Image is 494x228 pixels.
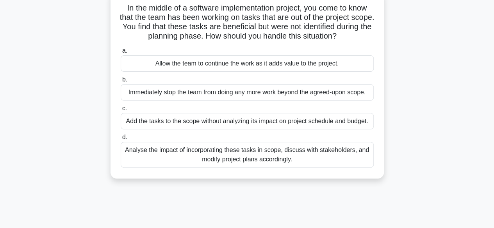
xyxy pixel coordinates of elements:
[120,3,375,41] h5: In the middle of a software implementation project, you come to know that the team has been worki...
[121,84,374,101] div: Immediately stop the team from doing any more work beyond the agreed-upon scope.
[122,76,127,83] span: b.
[121,142,374,168] div: Analyse the impact of incorporating these tasks in scope, discuss with stakeholders, and modify p...
[121,113,374,129] div: Add the tasks to the scope without analyzing its impact on project schedule and budget.
[122,47,127,54] span: a.
[122,105,127,111] span: c.
[121,55,374,72] div: Allow the team to continue the work as it adds value to the project.
[122,134,127,140] span: d.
